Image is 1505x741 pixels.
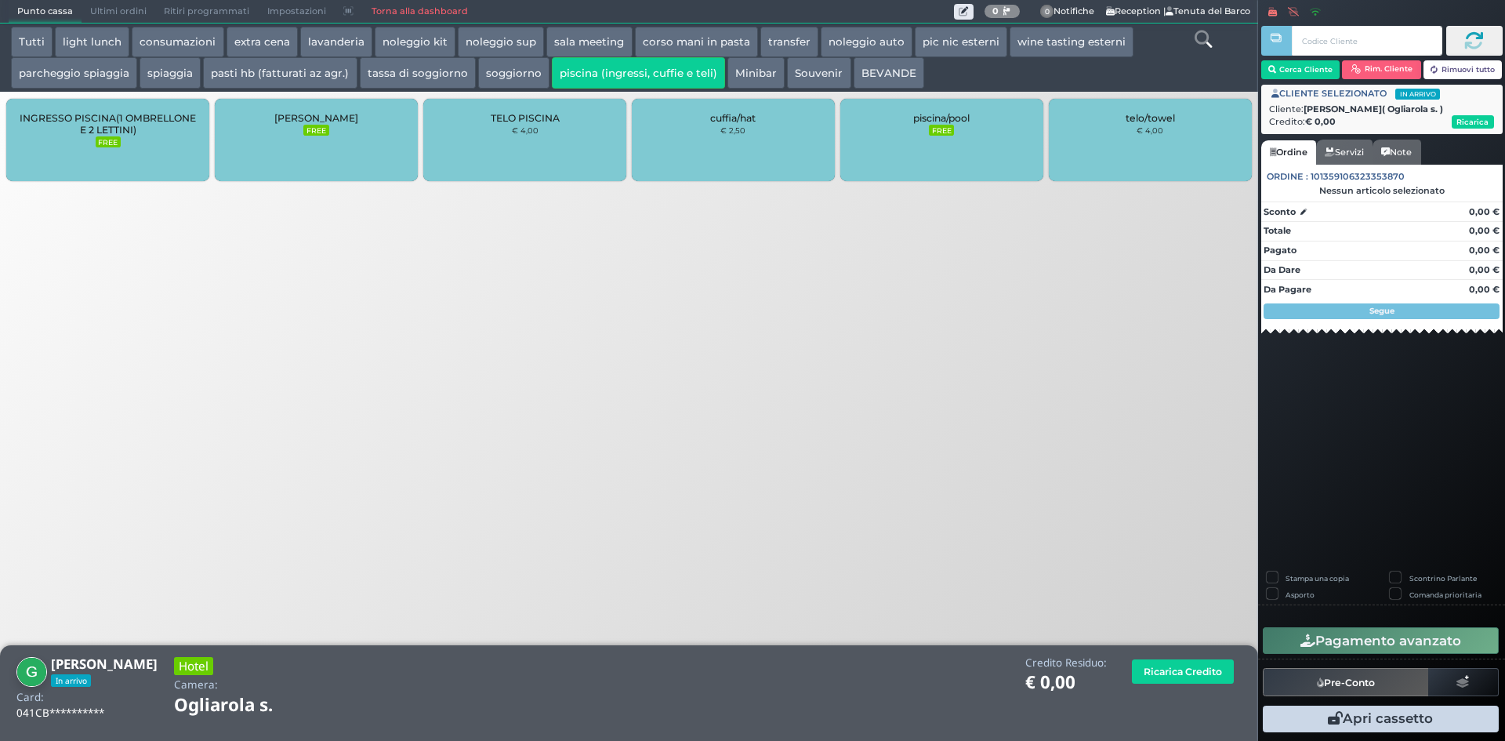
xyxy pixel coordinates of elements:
b: [PERSON_NAME] [1304,104,1443,114]
span: piscina/pool [913,112,970,124]
span: 0 [1040,5,1054,19]
button: light lunch [55,27,129,58]
strong: 0,00 € [1469,245,1500,256]
small: € 4,00 [1137,125,1163,135]
button: parcheggio spiaggia [11,57,137,89]
button: wine tasting esterni [1010,27,1133,58]
small: € 2,50 [720,125,745,135]
span: [PERSON_NAME] [274,112,358,124]
button: Cerca Cliente [1261,60,1340,79]
strong: Segue [1369,306,1394,316]
button: Pre-Conto [1263,668,1429,696]
small: FREE [96,136,121,147]
strong: Da Dare [1264,264,1300,275]
button: Rimuovi tutto [1423,60,1503,79]
button: piscina (ingressi, cuffie e teli) [552,57,725,89]
h4: Credito Residuo: [1025,657,1107,669]
button: corso mani in pasta [635,27,758,58]
span: telo/towel [1126,112,1175,124]
span: CLIENTE SELEZIONATO [1271,87,1440,100]
span: Punto cassa [9,1,82,23]
span: Impostazioni [259,1,335,23]
label: Comanda prioritaria [1409,590,1481,600]
button: pasti hb (fatturati az agr.) [203,57,357,89]
a: Note [1373,140,1420,165]
button: Ricarica Credito [1132,659,1234,684]
button: Pagamento avanzato [1263,627,1499,654]
h1: Ogliarola s. [174,696,317,715]
button: spiaggia [140,57,201,89]
span: In arrivo [1395,89,1440,100]
span: TELO PISCINA [491,112,560,124]
span: Ordine : [1267,170,1308,183]
button: BEVANDE [854,57,924,89]
button: consumazioni [132,27,223,58]
input: Codice Cliente [1292,26,1442,56]
strong: € 0,00 [1305,116,1336,127]
div: Credito: [1269,115,1494,129]
strong: 0,00 € [1469,225,1500,236]
h3: Hotel [174,657,213,675]
a: Servizi [1316,140,1373,165]
span: INGRESSO PISCINA(1 OMBRELLONE E 2 LETTINI) [20,112,196,136]
strong: Totale [1264,225,1291,236]
button: Rim. Cliente [1342,60,1421,79]
strong: 0,00 € [1469,264,1500,275]
div: Cliente: [1269,103,1494,116]
strong: Da Pagare [1264,284,1311,295]
button: Ricarica [1452,115,1494,129]
span: cuffia/hat [710,112,756,124]
span: Ritiri programmati [155,1,258,23]
b: [PERSON_NAME] [51,655,158,673]
h1: € 0,00 [1025,673,1107,692]
span: Ultimi ordini [82,1,155,23]
label: Asporto [1286,590,1315,600]
button: Souvenir [787,57,850,89]
strong: 0,00 € [1469,284,1500,295]
button: pic nic esterni [915,27,1007,58]
strong: Pagato [1264,245,1296,256]
strong: 0,00 € [1469,206,1500,217]
button: extra cena [227,27,298,58]
a: Ordine [1261,140,1316,165]
a: Torna alla dashboard [362,1,476,23]
h4: Camera: [174,679,218,691]
span: 101359106323353870 [1311,170,1405,183]
span: In arrivo [51,674,91,687]
button: noleggio auto [821,27,912,58]
h4: Card: [16,692,44,703]
label: Stampa una copia [1286,573,1349,583]
button: lavanderia [300,27,372,58]
button: transfer [760,27,818,58]
strong: Sconto [1264,205,1296,219]
button: Minibar [727,57,785,89]
small: € 4,00 [512,125,539,135]
button: Apri cassetto [1263,706,1499,732]
button: noleggio kit [375,27,455,58]
button: tassa di soggiorno [360,57,476,89]
small: FREE [303,125,328,136]
label: Scontrino Parlante [1409,573,1477,583]
div: Nessun articolo selezionato [1261,185,1503,196]
img: Giovanni Calia [16,657,47,688]
small: FREE [929,125,954,136]
button: sala meeting [546,27,632,58]
button: soggiorno [478,57,549,89]
button: noleggio sup [458,27,544,58]
b: 0 [992,5,999,16]
button: Tutti [11,27,53,58]
span: ( Ogliarola s. ) [1382,103,1443,116]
